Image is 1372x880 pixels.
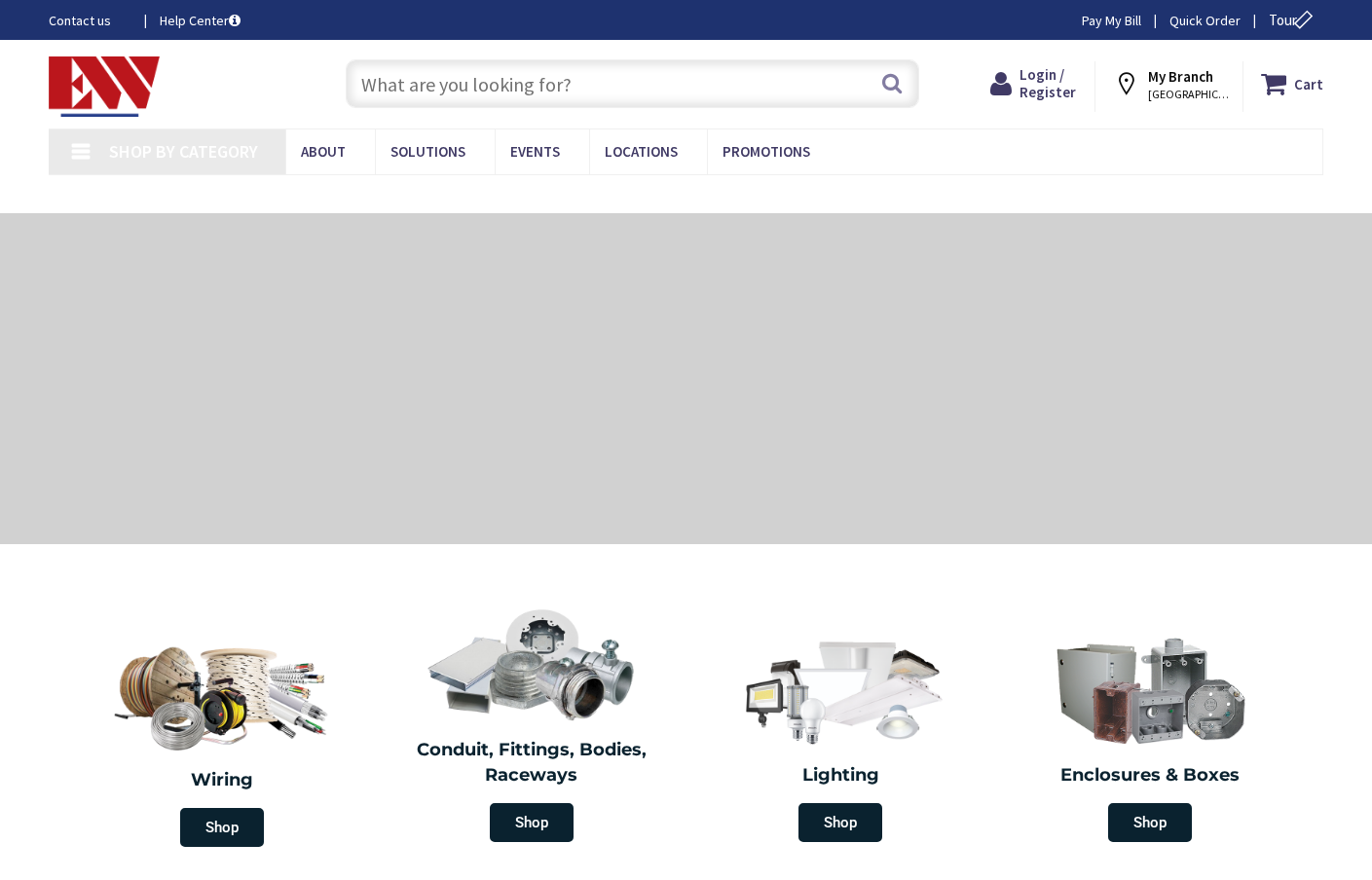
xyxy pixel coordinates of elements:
[990,66,1076,101] a: Login / Register
[723,142,810,161] span: Promotions
[510,142,560,161] span: Events
[180,808,264,847] span: Shop
[1169,11,1241,30] a: Quick Order
[1113,66,1224,101] div: My Branch [GEOGRAPHIC_DATA], [GEOGRAPHIC_DATA]
[701,763,982,788] h2: Lighting
[390,142,465,161] span: Solutions
[1148,67,1213,86] strong: My Branch
[68,623,378,857] a: Wiring Shop
[1108,803,1192,842] span: Shop
[301,142,346,161] span: About
[391,738,672,788] h2: Conduit, Fittings, Bodies, Raceways
[49,56,160,117] img: Electrical Wholesalers, Inc.
[1082,11,1141,30] a: Pay My Bill
[1261,66,1323,101] a: Cart
[1000,623,1300,852] a: Enclosures & Boxes Shop
[49,11,129,30] a: Contact us
[346,59,919,108] input: What are you looking for?
[1020,65,1076,101] span: Login / Register
[490,803,574,842] span: Shop
[1269,11,1318,29] span: Tour
[382,598,682,852] a: Conduit, Fittings, Bodies, Raceways Shop
[109,140,258,163] span: Shop By Category
[160,11,241,30] a: Help Center
[605,142,678,161] span: Locations
[1148,87,1231,102] span: [GEOGRAPHIC_DATA], [GEOGRAPHIC_DATA]
[691,623,991,852] a: Lighting Shop
[798,803,882,842] span: Shop
[1294,66,1323,101] strong: Cart
[78,768,368,793] h2: Wiring
[1010,763,1290,788] h2: Enclosures & Boxes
